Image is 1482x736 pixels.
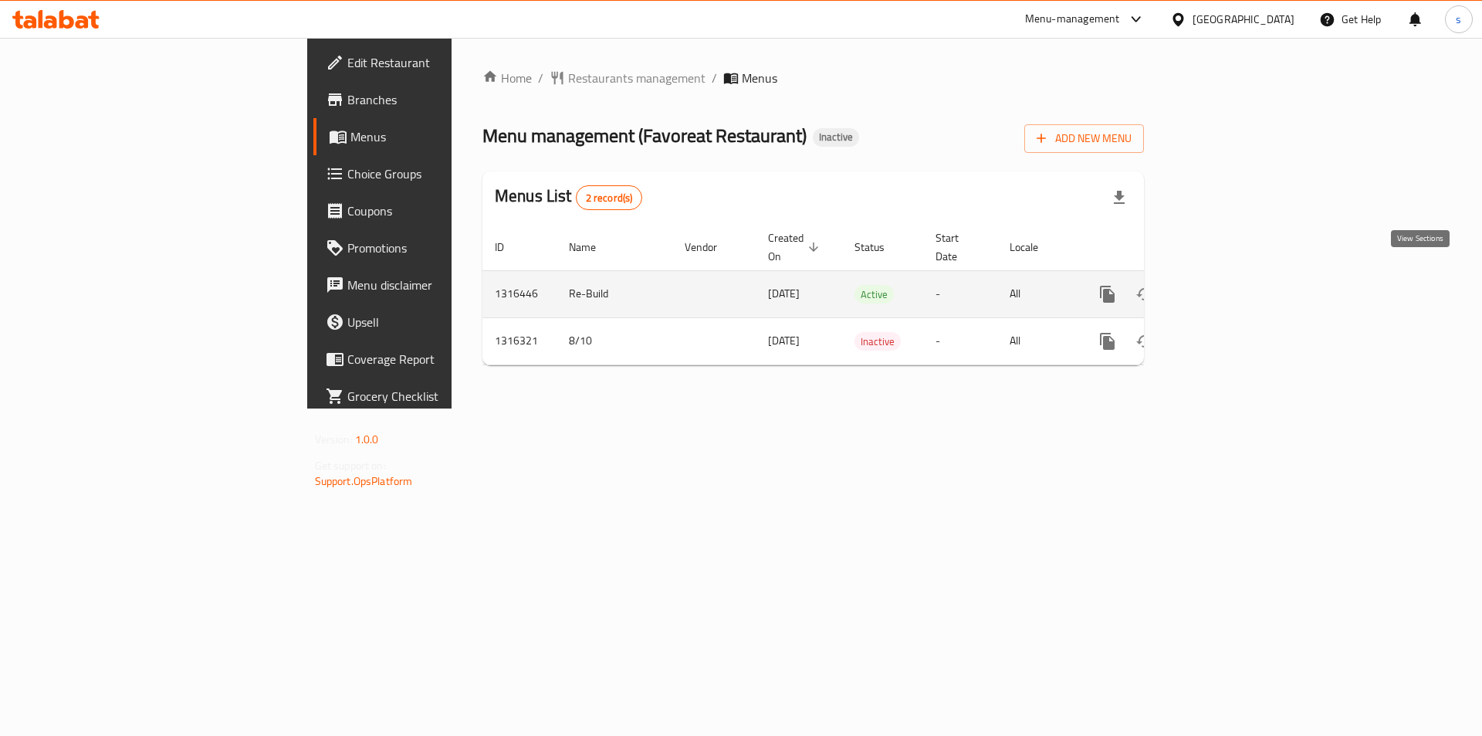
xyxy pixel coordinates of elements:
button: more [1089,323,1126,360]
span: Branches [347,90,543,109]
button: Add New Menu [1024,124,1144,153]
span: Coupons [347,202,543,220]
span: 2 record(s) [577,191,642,205]
a: Restaurants management [550,69,705,87]
span: Restaurants management [568,69,705,87]
span: Promotions [347,239,543,257]
a: Coupons [313,192,555,229]
a: Promotions [313,229,555,266]
a: Edit Restaurant [313,44,555,81]
a: Support.OpsPlatform [315,471,413,491]
span: Get support on: [315,456,386,476]
a: Branches [313,81,555,118]
span: Name [569,238,616,256]
div: Inactive [854,332,901,351]
span: 1.0.0 [355,429,379,449]
button: Change Status [1126,323,1163,360]
span: s [1456,11,1461,28]
span: Menu management ( Favoreat Restaurant ) [482,118,807,153]
span: Vendor [685,238,737,256]
td: Re-Build [557,270,672,317]
a: Coverage Report [313,341,555,378]
th: Actions [1077,224,1250,271]
span: [DATE] [768,331,800,351]
span: Status [854,238,905,256]
span: ID [495,238,524,256]
span: Start Date [936,229,979,266]
span: Add New Menu [1037,129,1132,148]
span: Upsell [347,313,543,331]
span: Locale [1010,238,1058,256]
li: / [712,69,717,87]
h2: Menus List [495,185,642,210]
span: Version: [315,429,353,449]
a: Menus [313,118,555,155]
td: 8/10 [557,317,672,365]
div: Total records count [576,185,643,210]
button: more [1089,276,1126,313]
div: Export file [1101,179,1138,216]
a: Menu disclaimer [313,266,555,304]
a: Upsell [313,304,555,341]
td: - [923,317,997,365]
div: Menu-management [1025,10,1120,29]
div: [GEOGRAPHIC_DATA] [1193,11,1294,28]
span: Menu disclaimer [347,276,543,294]
nav: breadcrumb [482,69,1144,87]
span: Menus [742,69,777,87]
span: Created On [768,229,824,266]
span: Choice Groups [347,164,543,183]
span: Grocery Checklist [347,387,543,405]
span: Inactive [854,333,901,351]
td: All [997,270,1077,317]
span: Active [854,286,894,304]
span: Edit Restaurant [347,53,543,72]
span: Coverage Report [347,350,543,368]
a: Choice Groups [313,155,555,192]
span: Inactive [813,131,859,144]
a: Grocery Checklist [313,378,555,415]
td: All [997,317,1077,365]
span: [DATE] [768,283,800,304]
table: enhanced table [482,224,1250,365]
td: - [923,270,997,317]
span: Menus [350,127,543,146]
